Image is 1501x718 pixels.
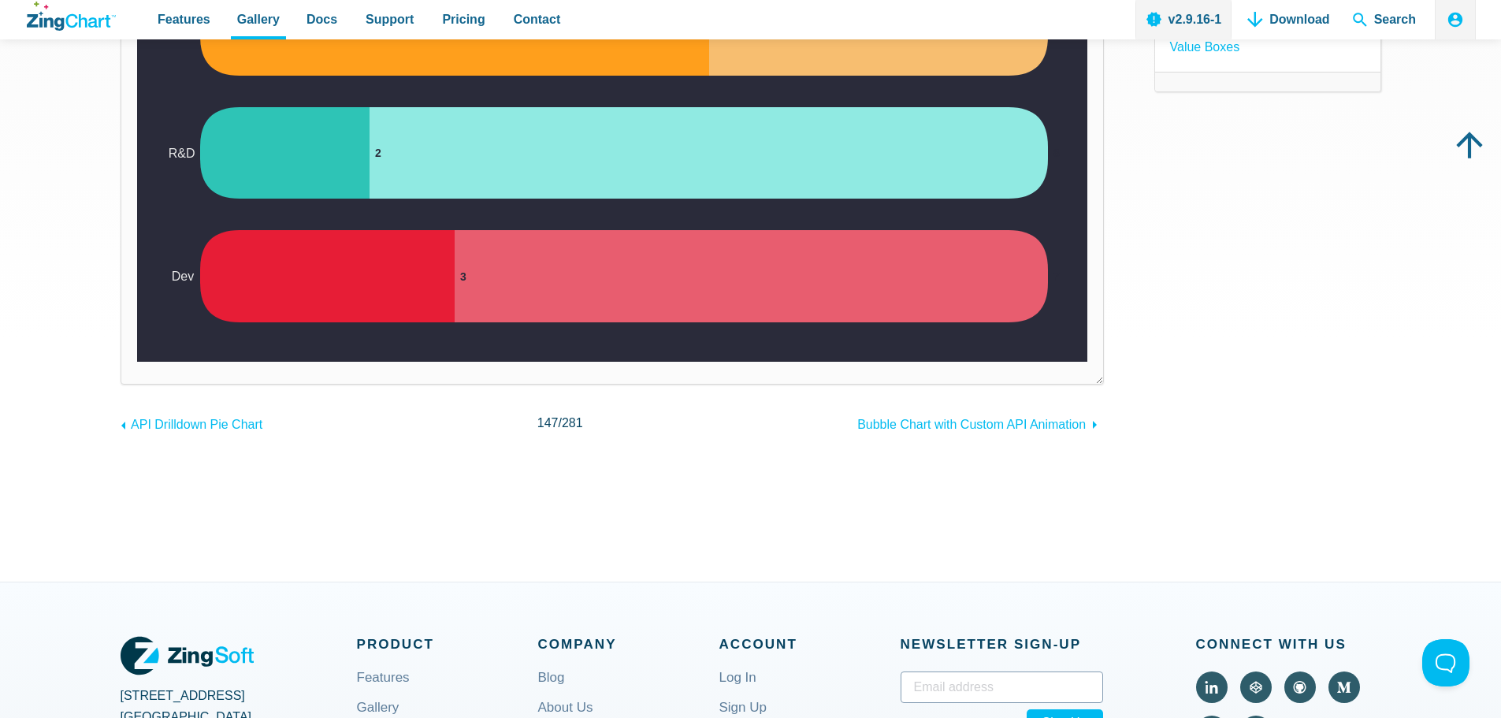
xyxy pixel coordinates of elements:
[121,410,263,435] a: API Drilldown Pie Chart
[537,416,559,430] span: 147
[307,9,337,30] span: Docs
[442,9,485,30] span: Pricing
[1422,639,1469,686] iframe: Toggle Customer Support
[1196,633,1381,656] span: Connect With Us
[538,633,719,656] span: Company
[357,633,538,656] span: Product
[857,418,1086,431] span: Bubble Chart with Custom API Animation
[366,9,414,30] span: Support
[1196,671,1228,703] a: Visit ZingChart on LinkedIn (external).
[1170,36,1240,58] a: Value Boxes
[857,410,1103,435] a: Bubble Chart with Custom API Animation
[901,633,1103,656] span: Newsletter Sign‑up
[131,418,262,431] span: API Drilldown Pie Chart
[1240,671,1272,703] a: Visit ZingChart on CodePen (external).
[237,9,280,30] span: Gallery
[538,671,565,709] a: Blog
[158,9,210,30] span: Features
[901,671,1103,703] input: Email address
[1328,671,1360,703] a: Visit ZingChart on Medium (external).
[719,633,901,656] span: Account
[1284,671,1316,703] a: Visit ZingChart on GitHub (external).
[357,671,410,709] a: Features
[27,2,116,31] a: ZingChart Logo. Click to return to the homepage
[537,412,583,433] span: /
[562,416,583,430] span: 281
[719,671,756,709] a: Log In
[121,633,254,679] a: ZingSoft Logo. Click to visit the ZingSoft site (external).
[514,9,561,30] span: Contact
